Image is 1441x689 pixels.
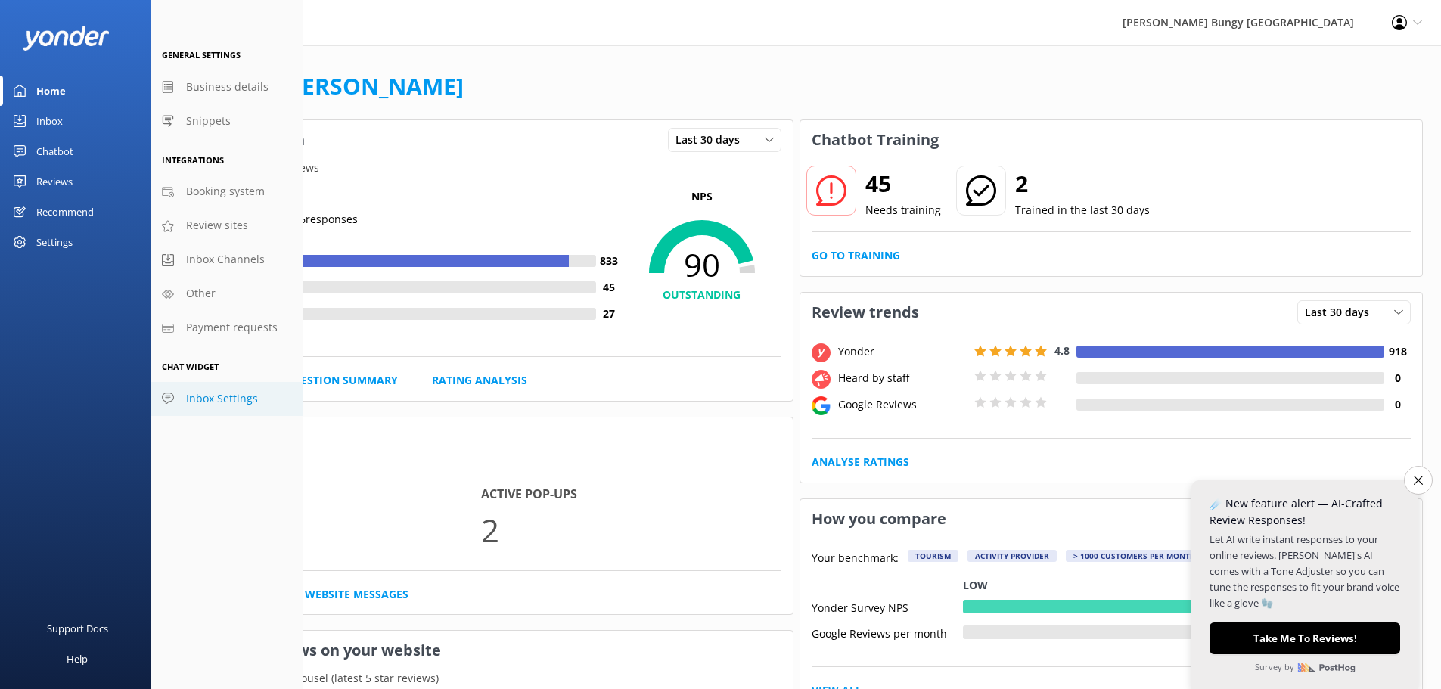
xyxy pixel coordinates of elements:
span: 4.8 [1054,343,1070,358]
div: Help [67,644,88,674]
img: yonder-white-logo.png [23,26,110,51]
a: Inbox Channels [151,243,303,277]
p: In the last 30 days [170,457,793,473]
h5: Rating [182,188,623,205]
a: Other [151,277,303,311]
h3: Chatbot Training [800,120,950,160]
h4: Conversations [182,485,481,504]
p: 2 [481,504,781,555]
a: Website Messages [305,586,408,603]
span: Inbox Settings [186,390,258,407]
a: Payment requests [151,311,303,345]
a: Question Summary [284,372,398,389]
span: Other [186,285,216,302]
p: 1224 [182,504,481,555]
span: 90 [623,246,781,284]
div: Activity Provider [967,550,1057,562]
div: Tourism [908,550,958,562]
p: Your current review carousel (latest 5 star reviews) [170,670,793,687]
div: Google Reviews per month [812,625,963,639]
p: Low [963,577,988,594]
div: Recommend [36,197,94,227]
a: [PERSON_NAME] [280,70,464,101]
h4: 0 [1384,370,1411,386]
span: Inbox Channels [186,251,265,268]
h2: 45 [865,166,941,202]
div: Heard by staff [834,370,971,386]
span: General Settings [162,49,241,61]
div: Google Reviews [834,396,971,413]
a: Business details [151,70,303,104]
div: Home [36,76,66,106]
h4: OUTSTANDING [623,287,781,303]
p: Your benchmark: [812,550,899,568]
h4: 833 [596,253,623,269]
span: Booking system [186,183,265,200]
a: Booking system [151,175,303,209]
h1: Welcome, [169,68,464,104]
h2: 2 [1015,166,1150,202]
span: Business details [186,79,269,95]
h4: 918 [1384,343,1411,360]
span: Last 30 days [675,132,749,148]
a: Go to Training [812,247,900,264]
span: Chat Widget [162,361,219,372]
p: | 896 responses [281,211,358,228]
h3: Website Chat [170,417,793,457]
p: Trained in the last 30 days [1015,202,1150,219]
div: Yonder [834,343,971,360]
p: NPS [623,188,781,205]
a: Inbox Settings [151,382,303,416]
div: Settings [36,227,73,257]
h4: 0 [1384,396,1411,413]
p: From all sources of reviews [170,160,793,176]
div: Support Docs [47,613,108,644]
h4: 45 [596,279,623,296]
h4: 27 [596,306,623,322]
h4: Active Pop-ups [481,485,781,504]
div: Chatbot [36,136,73,166]
span: Integrations [162,154,224,166]
a: Review sites [151,209,303,243]
div: Inbox [36,106,63,136]
div: Reviews [36,166,73,197]
p: Needs training [865,202,941,219]
div: Yonder Survey NPS [812,600,963,613]
a: Snippets [151,104,303,138]
a: Analyse Ratings [812,454,909,470]
h3: Showcase reviews on your website [170,631,793,670]
h3: Review trends [800,293,930,332]
span: Payment requests [186,319,278,336]
h3: How you compare [800,499,958,538]
div: > 1000 customers per month [1066,550,1203,562]
span: Review sites [186,217,248,234]
span: Snippets [186,113,231,129]
span: Last 30 days [1305,304,1378,321]
a: Rating Analysis [432,372,527,389]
